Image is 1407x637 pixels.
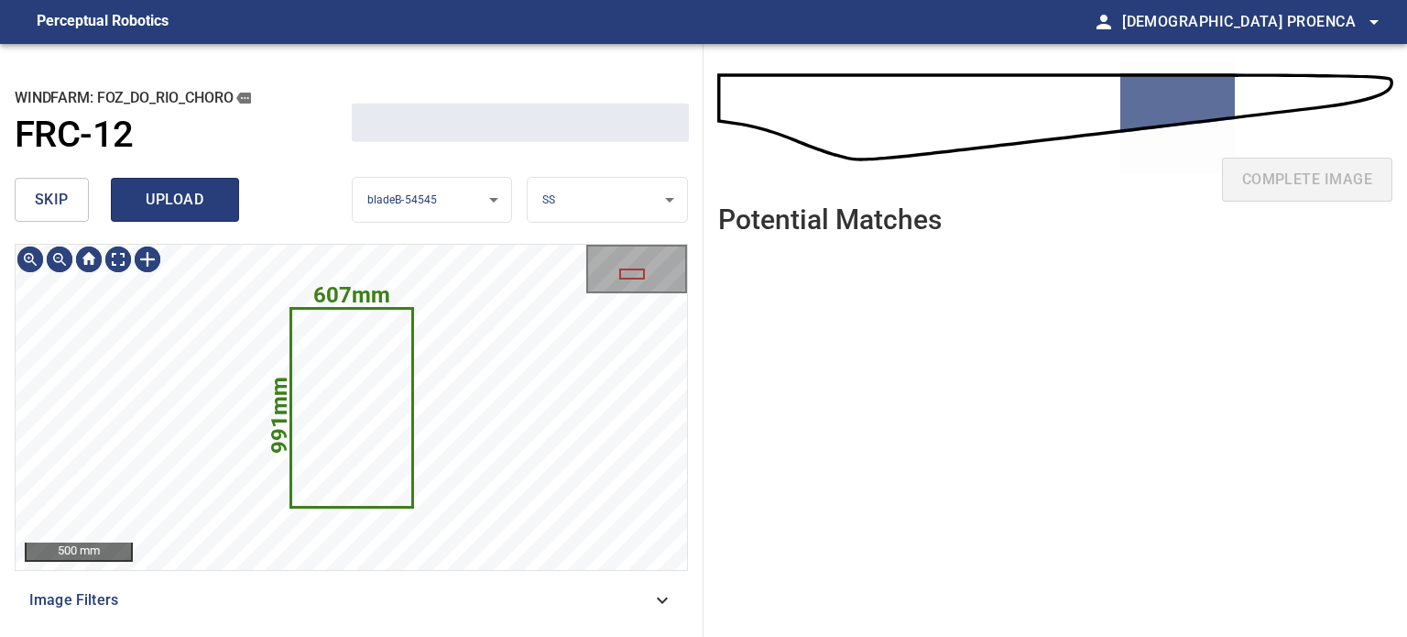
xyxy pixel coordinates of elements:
[133,245,162,274] img: Toggle selection
[234,88,254,108] button: copy message details
[37,7,169,37] figcaption: Perceptual Robotics
[15,114,133,157] h1: FRC-12
[15,178,89,222] button: skip
[45,245,74,274] img: Zoom out
[131,187,219,213] span: upload
[29,589,651,611] span: Image Filters
[15,578,688,622] div: Image Filters
[35,187,69,213] span: skip
[15,88,352,108] h2: windfarm: FOZ_DO_RIO_CHORO
[16,245,45,274] img: Zoom in
[313,282,390,308] text: 607mm
[1363,11,1385,33] span: arrow_drop_down
[74,245,104,274] img: Go home
[718,204,942,235] h2: Potential Matches
[104,245,133,274] img: Toggle full page
[542,193,555,206] span: SS
[267,377,292,454] text: 991mm
[15,114,352,157] a: FRC-12
[111,178,239,222] button: upload
[1093,11,1115,33] span: person
[367,193,438,206] span: bladeB-54545
[528,177,687,224] div: SS
[353,177,512,224] div: bladeB-54545
[1115,4,1385,40] button: [DEMOGRAPHIC_DATA] Proenca
[1122,9,1385,35] span: [DEMOGRAPHIC_DATA] Proenca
